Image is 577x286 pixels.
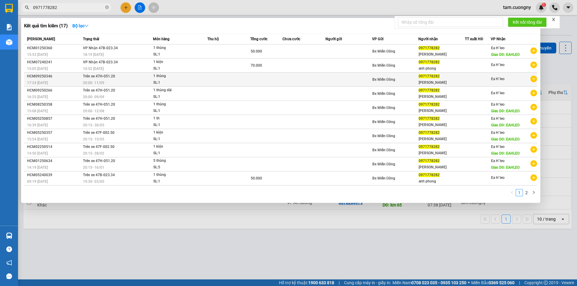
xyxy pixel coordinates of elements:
[491,145,505,149] span: Ea H`leo
[153,129,198,136] div: 1 kiện
[83,46,118,50] span: VP Nhận 47B-023.34
[83,81,104,85] span: 20:00 - 11/09
[27,73,81,80] div: HCM09250346
[83,60,118,64] span: VP Nhận 47B-023.34
[508,17,547,27] button: Kết nối tổng đài
[419,60,440,64] span: 0971778282
[153,80,198,86] div: SL: 1
[516,189,523,196] a: 1
[419,74,440,78] span: 0971778282
[530,76,537,82] span: plus-circle
[153,115,198,122] div: 1 th
[530,47,537,54] span: plus-circle
[153,178,198,185] div: SL: 1
[27,165,48,170] span: 14:19 [DATE]
[530,189,537,196] button: right
[6,233,12,239] img: warehouse-icon
[398,17,503,27] input: Nhập số tổng đài
[419,178,465,185] div: anh phong
[27,87,81,94] div: HCM09250266
[83,109,104,113] span: 20:00 - 12/08
[25,5,29,10] span: search
[419,150,465,156] div: [PERSON_NAME]
[491,165,520,170] span: Giao DĐ: EAHLEO
[251,49,262,53] span: 50.000
[419,164,465,170] div: [PERSON_NAME]
[27,81,48,85] span: 17:24 [DATE]
[372,106,395,110] span: Bx Miền Đông
[83,137,104,141] span: 20:15 - 15/05
[419,131,440,135] span: 0971778282
[153,65,198,72] div: SL: 1
[491,123,520,127] span: Giao DĐ: EAHLEO
[153,143,198,150] div: 1 kiện
[153,158,198,164] div: 5 thùng
[6,273,12,279] span: message
[153,172,198,178] div: 1 thùng
[83,165,104,170] span: 20:15 - 16/01
[153,37,169,41] span: Món hàng
[372,120,395,124] span: Bx Miền Đông
[530,104,537,110] span: plus-circle
[153,87,198,94] div: 1 thùng dài
[530,146,537,153] span: plus-circle
[491,116,505,121] span: Ea H`leo
[153,45,198,51] div: 1 thùng
[72,23,89,28] strong: Bộ lọc
[153,101,198,108] div: 1 thùng
[83,53,104,57] span: 18:19 [DATE]
[27,95,48,99] span: 16:25 [DATE]
[419,108,465,114] div: [PERSON_NAME]
[83,67,104,71] span: 10:52 [DATE]
[513,19,542,26] span: Kết nối tổng đài
[491,91,505,95] span: Ea H`leo
[419,145,440,149] span: 0971778282
[491,137,520,141] span: Giao DĐ: EAHLEO
[419,122,465,128] div: [PERSON_NAME]
[532,191,536,194] span: right
[27,59,81,65] div: HCM07240241
[153,108,198,114] div: SL: 1
[105,5,109,9] span: close-circle
[27,67,48,71] span: 15:05 [DATE]
[83,116,115,121] span: Trên xe 47H-051.20
[516,189,523,196] li: 1
[491,102,505,107] span: Ea H`leo
[27,53,48,57] span: 15:53 [DATE]
[251,176,262,180] span: 50.000
[419,46,440,50] span: 0971778282
[83,151,104,155] span: 20:15 - 28/02
[153,136,198,143] div: SL: 1
[83,95,104,99] span: 20:00 - 09/09
[250,37,267,41] span: Tổng cước
[419,136,465,142] div: [PERSON_NAME]
[153,122,198,128] div: SL: 1
[27,130,81,136] div: HCM05250357
[27,144,81,150] div: HCM02250514
[27,116,81,122] div: HCM05250857
[83,88,115,92] span: Trên xe 47H-051.20
[6,24,12,30] img: solution-icon
[83,123,104,127] span: 20:15 - 30/05
[83,74,115,78] span: Trên xe 47H-051.20
[491,151,520,155] span: Giao DĐ: EAHLEO
[282,37,300,41] span: Chưa cước
[419,88,440,92] span: 0971778282
[372,77,395,82] span: Bx Miền Đông
[207,37,219,41] span: Thu hộ
[153,150,198,157] div: SL: 1
[491,159,505,163] span: Ea H`leo
[6,39,12,45] img: warehouse-icon
[83,145,114,149] span: Trên xe 47F-002.50
[83,173,115,177] span: Trên xe 47B-023.34
[418,37,438,41] span: Người nhận
[372,63,395,68] span: Bx Miền Đông
[372,148,395,152] span: Bx Miền Đông
[372,49,395,53] span: Bx Miền Đông
[27,101,81,108] div: HCM08250358
[491,77,505,81] span: Ea H`leo
[325,37,342,41] span: Người gửi
[508,189,516,196] li: Previous Page
[83,179,104,184] span: 19:30 - 03/05
[530,160,537,167] span: plus-circle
